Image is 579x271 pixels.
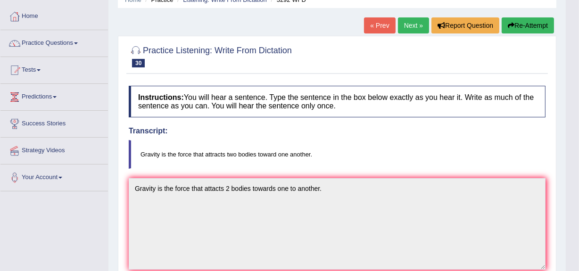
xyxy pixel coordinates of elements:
a: Next » [398,17,429,33]
a: Practice Questions [0,30,108,54]
b: Instructions: [138,93,184,101]
a: Strategy Videos [0,138,108,161]
a: Tests [0,57,108,81]
a: Success Stories [0,111,108,134]
a: Predictions [0,84,108,107]
blockquote: Gravity is the force that attracts two bodies toward one another. [129,140,546,169]
a: Your Account [0,164,108,188]
button: Re-Attempt [502,17,554,33]
span: 30 [132,59,145,67]
a: Home [0,3,108,27]
h2: Practice Listening: Write From Dictation [129,44,292,67]
h4: Transcript: [129,127,546,135]
h4: You will hear a sentence. Type the sentence in the box below exactly as you hear it. Write as muc... [129,86,546,117]
button: Report Question [431,17,499,33]
a: « Prev [364,17,395,33]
